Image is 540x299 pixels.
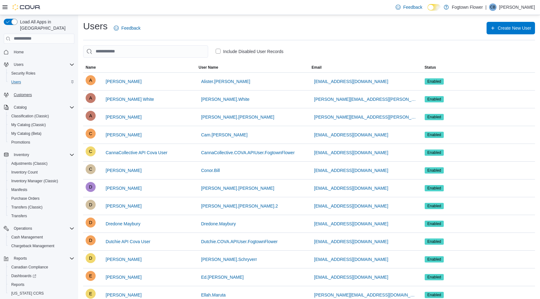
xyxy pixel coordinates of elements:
[312,253,391,266] button: [EMAIL_ADDRESS][DOMAIN_NAME]
[86,200,96,210] div: Daniel
[199,93,252,105] button: [PERSON_NAME].White
[312,218,391,230] button: [EMAIL_ADDRESS][DOMAIN_NAME]
[199,271,246,283] button: Ed.[PERSON_NAME]
[14,226,32,231] span: Operations
[427,203,441,209] span: Enabled
[6,78,77,86] button: Users
[314,78,388,85] span: [EMAIL_ADDRESS][DOMAIN_NAME]
[425,203,444,209] span: Enabled
[6,242,77,250] button: Chargeback Management
[9,70,74,77] span: Security Roles
[425,114,444,120] span: Enabled
[121,25,140,31] span: Feedback
[11,80,21,85] span: Users
[9,233,45,241] a: Cash Management
[11,205,42,210] span: Transfers (Classic)
[9,177,61,185] a: Inventory Manager (Classic)
[6,212,77,220] button: Transfers
[86,182,96,192] div: Dan
[11,48,74,56] span: Home
[427,257,441,262] span: Enabled
[1,47,77,56] button: Home
[9,121,48,129] a: My Catalog (Classic)
[9,233,74,241] span: Cash Management
[9,121,74,129] span: My Catalog (Classic)
[14,92,32,97] span: Customers
[103,111,144,123] button: [PERSON_NAME]
[9,177,74,185] span: Inventory Manager (Classic)
[9,281,27,288] a: Reports
[106,256,142,262] span: [PERSON_NAME]
[9,203,74,211] span: Transfers (Classic)
[11,91,74,99] span: Customers
[499,3,535,11] p: [PERSON_NAME]
[199,182,277,194] button: [PERSON_NAME].[PERSON_NAME]
[9,195,42,202] a: Purchase Orders
[427,114,441,120] span: Enabled
[201,292,226,298] span: Ellah.Maruta
[199,253,260,266] button: [PERSON_NAME].Schryverr
[11,225,74,232] span: Operations
[11,48,26,56] a: Home
[89,289,92,299] span: E
[199,164,222,177] button: Conor.Bill
[6,138,77,147] button: Promotions
[199,200,281,212] button: [PERSON_NAME].[PERSON_NAME].2
[11,255,29,262] button: Reports
[201,96,250,102] span: [PERSON_NAME].White
[9,242,57,250] a: Chargeback Management
[89,111,92,121] span: A
[11,71,35,76] span: Security Roles
[9,290,46,297] a: [US_STATE] CCRS
[89,93,92,103] span: A
[11,196,40,201] span: Purchase Orders
[86,111,96,121] div: Anjelica
[312,146,391,159] button: [EMAIL_ADDRESS][DOMAIN_NAME]
[201,221,236,227] span: Dredone.Maybury
[201,203,278,209] span: [PERSON_NAME].[PERSON_NAME].2
[11,61,26,68] button: Users
[9,78,74,86] span: Users
[201,78,250,85] span: Alister.[PERSON_NAME]
[9,70,38,77] a: Security Roles
[201,149,295,156] span: CannaCollective.COVA.APIUser.FogtownFlower
[6,203,77,212] button: Transfers (Classic)
[312,129,391,141] button: [EMAIL_ADDRESS][DOMAIN_NAME]
[9,169,40,176] a: Inventory Count
[103,200,144,212] button: [PERSON_NAME]
[106,132,142,138] span: [PERSON_NAME]
[89,164,92,174] span: C
[199,111,277,123] button: [PERSON_NAME].[PERSON_NAME]
[86,164,96,174] div: Conor
[86,218,96,228] div: Dredone
[11,131,42,136] span: My Catalog (Beta)
[1,224,77,233] button: Operations
[452,3,483,11] p: Fogtown Flower
[11,104,74,111] span: Catalog
[199,235,280,248] button: Dutchie.COVA.APIUser.FogtownFlower
[9,112,74,120] span: Classification (Classic)
[498,25,531,31] span: Create New User
[312,271,391,283] button: [EMAIL_ADDRESS][DOMAIN_NAME]
[312,111,420,123] button: [PERSON_NAME][EMAIL_ADDRESS][PERSON_NAME][DOMAIN_NAME]
[106,203,142,209] span: [PERSON_NAME]
[425,221,444,227] span: Enabled
[103,75,144,88] button: [PERSON_NAME]
[11,170,38,175] span: Inventory Count
[9,186,74,194] span: Manifests
[312,235,391,248] button: [EMAIL_ADDRESS][DOMAIN_NAME]
[11,161,47,166] span: Adjustments (Classic)
[86,75,96,85] div: Alister
[9,212,29,220] a: Transfers
[1,60,77,69] button: Users
[9,272,74,280] span: Dashboards
[11,122,46,127] span: My Catalog (Classic)
[6,69,77,78] button: Security Roles
[9,160,74,167] span: Adjustments (Classic)
[6,129,77,138] button: My Catalog (Beta)
[14,256,27,261] span: Reports
[86,65,96,70] span: Name
[6,280,77,289] button: Reports
[11,291,44,296] span: [US_STATE] CCRS
[89,235,92,245] span: D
